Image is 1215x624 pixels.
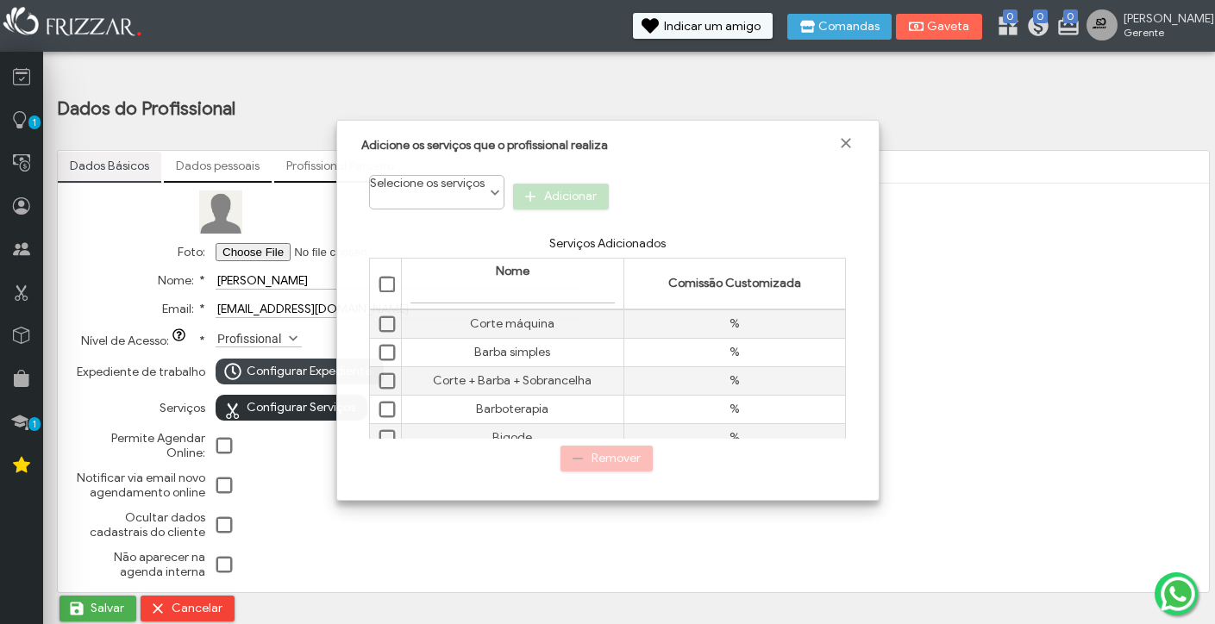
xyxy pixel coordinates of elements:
[57,97,1210,120] h2: Dados do Profissional
[141,596,235,621] button: Cancelar
[76,431,205,460] label: Permite Agendar Online:
[664,21,761,33] span: Indicar um amigo
[1157,573,1199,615] img: whatsapp.png
[178,245,205,259] label: Foto:
[28,417,41,431] span: 1
[401,309,623,338] td: Corte máquina
[896,14,982,40] button: Gaveta
[158,273,205,288] label: Nome:
[247,359,372,384] span: Configurar Expediente
[401,366,623,395] td: Corte + Barba + Sobrancelha
[369,228,847,258] div: Serviços Adicionados
[401,395,623,423] td: Barboterapia
[633,430,837,445] div: %
[160,401,205,415] label: Serviços
[370,176,485,190] li: Selecione os serviços
[361,138,608,153] span: Adicione os serviços que o profissional realiza
[1003,9,1018,23] span: 0
[1124,26,1201,39] span: Gerente
[818,21,880,33] span: Comandas
[76,471,205,500] label: Notificar via email novo agendamento online
[623,258,846,309] th: Comissão Customizada
[76,510,205,540] label: Ocultar dados cadastrais do cliente
[77,365,205,379] label: Expediente de trabalho
[169,328,193,346] button: Nível de Acesso:*
[1056,14,1074,41] a: 0
[81,334,205,348] label: Nível de Acesso:
[837,134,855,152] a: Fechar
[58,152,161,181] a: Dados Básicos
[401,338,623,366] td: Barba simples
[496,264,529,278] span: Nome
[216,395,367,421] button: Configurar Serviços
[787,14,892,40] button: Comandas
[401,258,623,309] th: Nome
[172,596,222,621] span: Cancelar
[927,21,970,33] span: Gaveta
[401,423,623,452] td: Bigode
[1124,11,1201,26] span: [PERSON_NAME]
[1087,9,1206,44] a: [PERSON_NAME] Gerente
[633,402,837,416] div: %
[633,373,837,388] div: %
[633,316,837,331] div: %
[216,330,286,346] label: Profissional
[996,14,1013,41] a: 0
[162,302,205,316] label: Email:
[274,152,406,181] a: Profissional Parceiro
[164,152,272,181] a: Dados pessoais
[668,276,801,290] span: Comissão Customizada
[76,550,205,579] label: Não aparecer na agenda interna
[1033,9,1048,23] span: 0
[247,395,355,421] span: Configurar Serviços
[633,13,773,39] button: Indicar um amigo
[216,359,384,384] button: Configurar Expediente
[28,115,41,129] span: 1
[1063,9,1078,23] span: 0
[1026,14,1043,41] a: 0
[59,596,136,621] button: Salvar
[379,277,395,292] div: Selecionar tudo
[91,596,124,621] span: Salvar
[633,345,837,359] div: %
